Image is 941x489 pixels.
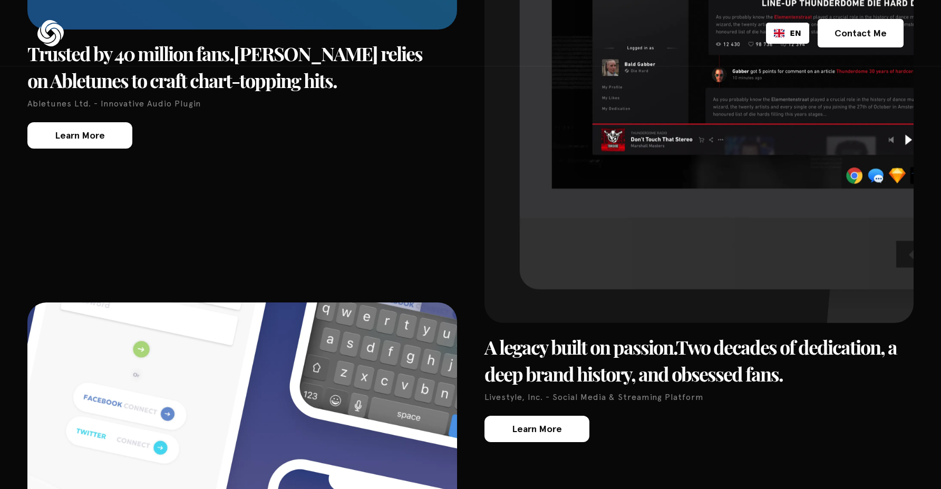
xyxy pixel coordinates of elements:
[484,334,914,387] h3: Two decades of dedication, a deep brand history, and obsessed fans.
[512,424,562,434] div: Learn More
[484,416,589,442] a: Learn More
[766,23,809,44] div: Language selected: English
[774,28,801,38] a: EN
[484,334,676,359] strong: A legacy built on passion.
[484,392,914,402] p: Livestyle, Inc. - Social Media & Streaming Platform
[818,19,904,47] a: Contact Me
[27,40,457,93] h3: [PERSON_NAME] relies on Abletunes to craft chart-topping hits.
[55,131,105,140] div: Learn More
[774,29,784,37] img: English flag
[27,122,132,149] a: Learn More
[766,23,809,44] div: Language Switcher
[27,99,457,109] p: Abletunes Ltd. - Innovative Audio Plugin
